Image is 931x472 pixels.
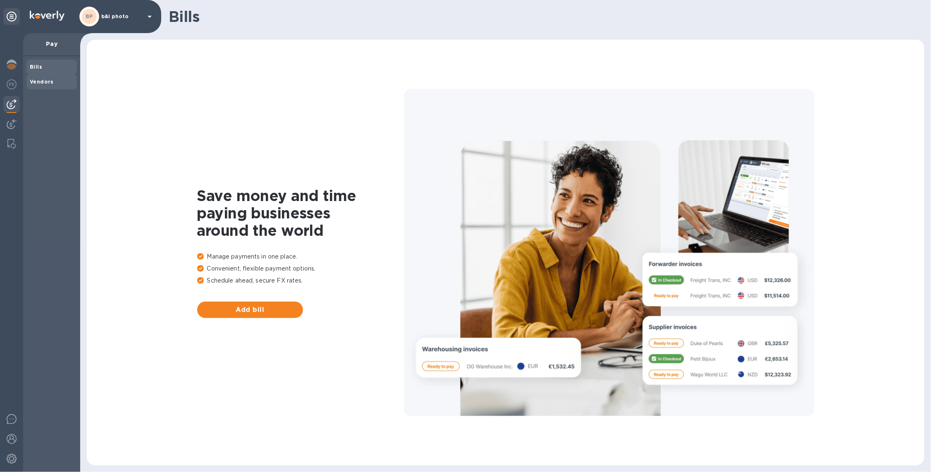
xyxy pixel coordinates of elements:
p: Schedule ahead, secure FX rates. [197,276,404,285]
div: Unpin categories [3,8,20,25]
b: Bills [30,64,42,70]
span: Add bill [204,305,296,315]
b: BP [86,13,93,19]
h1: Save money and time paying businesses around the world [197,187,404,239]
img: Foreign exchange [7,79,17,89]
p: Convenient, flexible payment options. [197,264,404,273]
img: Logo [30,11,64,21]
p: b&l photo [101,14,143,19]
button: Add bill [197,302,303,318]
b: Vendors [30,79,54,85]
p: Pay [30,40,74,48]
p: Manage payments in one place. [197,252,404,261]
h1: Bills [169,8,918,25]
